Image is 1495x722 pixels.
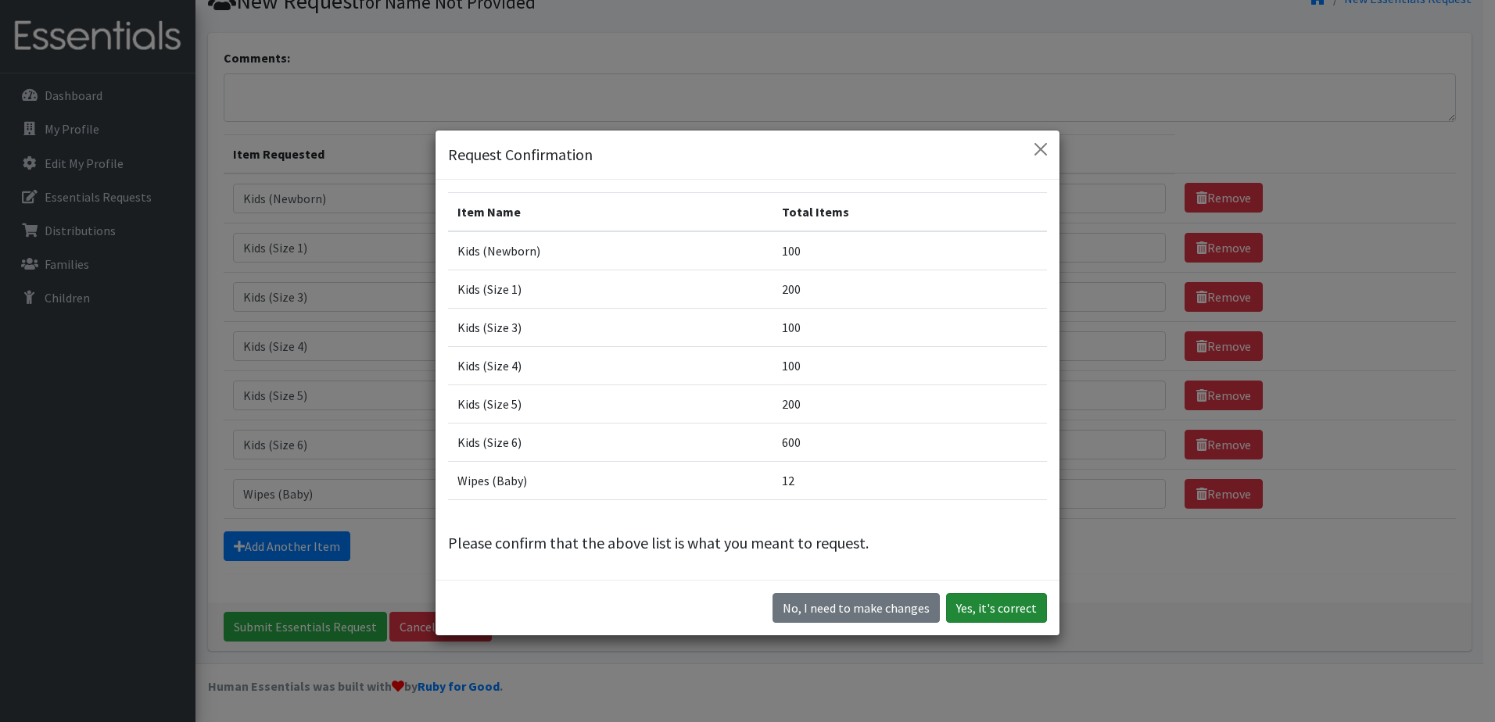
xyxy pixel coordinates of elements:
[448,424,773,462] td: Kids (Size 6)
[773,385,1047,424] td: 200
[946,593,1047,623] button: Yes, it's correct
[448,193,773,232] th: Item Name
[773,231,1047,270] td: 100
[773,593,940,623] button: No I need to make changes
[448,531,1047,555] p: Please confirm that the above list is what you meant to request.
[448,143,593,166] h5: Request Confirmation
[448,270,773,309] td: Kids (Size 1)
[448,231,773,270] td: Kids (Newborn)
[448,385,773,424] td: Kids (Size 5)
[448,347,773,385] td: Kids (Size 4)
[773,424,1047,462] td: 600
[773,270,1047,309] td: 200
[773,462,1047,500] td: 12
[773,347,1047,385] td: 100
[773,193,1047,232] th: Total Items
[773,309,1047,347] td: 100
[1028,137,1053,162] button: Close
[448,462,773,500] td: Wipes (Baby)
[448,309,773,347] td: Kids (Size 3)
